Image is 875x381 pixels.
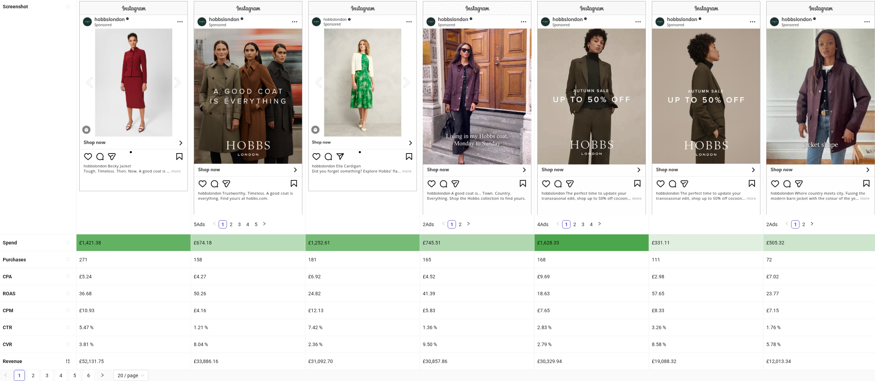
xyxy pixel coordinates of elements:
span: 4 Ads [537,222,548,227]
a: 1 [219,221,227,228]
button: right [97,370,108,381]
img: Screenshot 120235258651690624 [79,1,188,191]
li: 2 [227,220,235,229]
div: £4.27 [191,268,305,285]
div: £331.11 [649,234,763,251]
img: Screenshot 120236429850840624 [537,1,646,214]
div: 2.83 % [535,319,649,336]
div: £31,092.70 [306,353,420,370]
button: right [808,220,816,229]
li: 3 [42,370,53,381]
span: sort-ascending [65,257,70,262]
li: 1 [562,220,571,229]
span: right [466,222,471,226]
button: right [260,220,268,229]
div: 271 [76,251,191,268]
a: 1 [792,221,799,228]
b: Screenshot [3,4,28,9]
div: 181 [306,251,420,268]
div: 7.42 % [306,319,420,336]
span: 5 Ads [194,222,205,227]
span: sort-ascending [65,308,70,313]
span: sort-ascending [65,240,70,245]
div: £674.18 [191,234,305,251]
div: £4.16 [191,302,305,319]
li: Next Page [808,220,816,229]
div: 111 [649,251,763,268]
a: 1 [563,221,570,228]
a: 2 [456,221,464,228]
li: 3 [235,220,244,229]
li: Next Page [464,220,473,229]
div: £4.52 [420,268,534,285]
button: left [439,220,448,229]
a: 3 [42,370,52,381]
div: 3.81 % [76,336,191,353]
button: right [595,220,604,229]
li: Next Page [97,370,108,381]
li: 2 [800,220,808,229]
div: £6.92 [306,268,420,285]
div: £1,421.38 [76,234,191,251]
div: £8.33 [649,302,763,319]
span: left [3,373,8,377]
div: £30,857.86 [420,353,534,370]
b: Purchases [3,257,26,262]
img: Screenshot 120235511860590624 [766,1,875,214]
div: 1.36 % [420,319,534,336]
span: right [598,222,602,226]
div: 50.26 [191,285,305,302]
span: sort-ascending [65,4,70,9]
button: right [464,220,473,229]
div: 158 [191,251,305,268]
li: 1 [448,220,456,229]
img: Screenshot 120235506551470624 [194,1,302,214]
b: Revenue [3,359,22,364]
img: Screenshot 120236429019820624 [652,1,760,214]
div: 165 [420,251,534,268]
div: £9.69 [535,268,649,285]
a: 1 [448,221,456,228]
a: 4 [244,221,252,228]
span: sort-descending [65,359,70,364]
span: sort-ascending [65,342,70,347]
li: 6 [83,370,94,381]
div: £7.65 [535,302,649,319]
a: 3 [236,221,243,228]
div: 8.58 % [649,336,763,353]
a: 1 [14,370,25,381]
a: 4 [56,370,66,381]
div: 57.65 [649,285,763,302]
div: 9.50 % [420,336,534,353]
a: 4 [587,221,595,228]
span: 2 Ads [423,222,434,227]
a: 5 [70,370,80,381]
span: left [556,222,560,226]
div: 168 [535,251,649,268]
div: £5.83 [420,302,534,319]
div: £10.93 [76,302,191,319]
div: 41.39 [420,285,534,302]
li: Previous Page [554,220,562,229]
span: left [785,222,789,226]
li: 1 [14,370,25,381]
span: left [212,222,217,226]
img: Screenshot 120219827832110624 [308,1,417,191]
li: 1 [219,220,227,229]
span: left [441,222,446,226]
div: 2.79 % [535,336,649,353]
div: £1,252.61 [306,234,420,251]
a: 2 [800,221,808,228]
button: left [554,220,562,229]
b: CTR [3,325,12,330]
span: sort-ascending [65,291,70,296]
b: CPA [3,274,12,279]
li: 4 [587,220,595,229]
a: 2 [28,370,38,381]
div: Page Size [113,370,148,381]
li: 1 [791,220,800,229]
li: Next Page [595,220,604,229]
li: 4 [55,370,66,381]
div: £5.24 [76,268,191,285]
div: 2.36 % [306,336,420,353]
